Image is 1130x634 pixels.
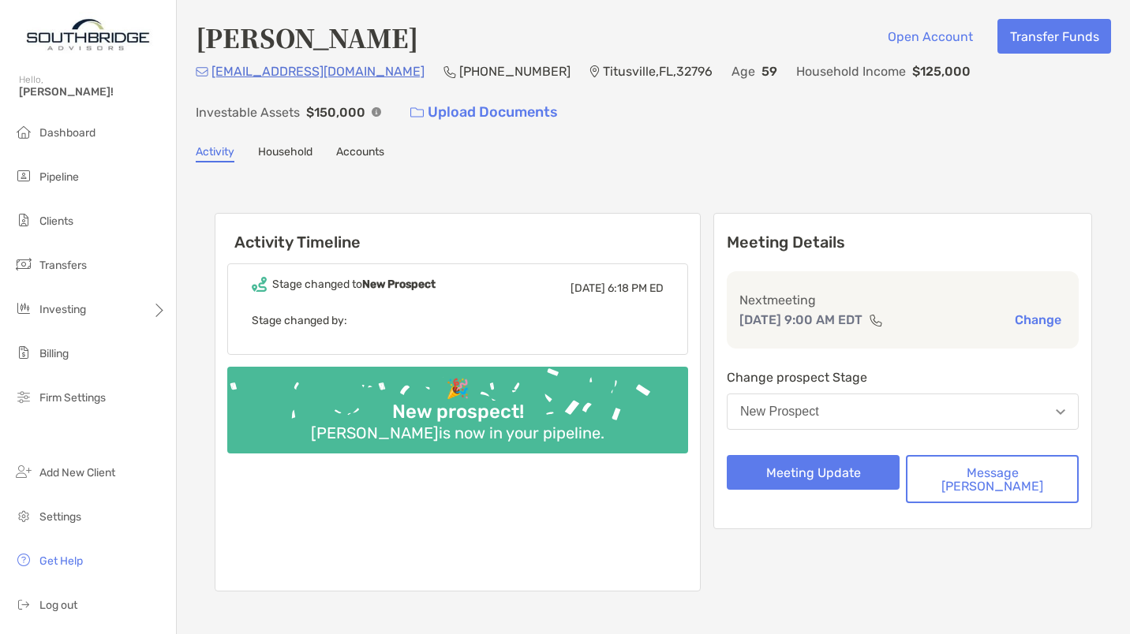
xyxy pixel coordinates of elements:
[19,6,157,63] img: Zoe Logo
[875,19,985,54] button: Open Account
[14,299,33,318] img: investing icon
[272,278,436,291] div: Stage changed to
[440,378,476,401] div: 🎉
[196,103,300,122] p: Investable Assets
[906,455,1079,503] button: Message [PERSON_NAME]
[740,405,819,419] div: New Prospect
[14,595,33,613] img: logout icon
[796,62,906,81] p: Household Income
[211,62,425,81] p: [EMAIL_ADDRESS][DOMAIN_NAME]
[19,85,167,99] span: [PERSON_NAME]!
[362,278,436,291] b: New Prospect
[761,62,777,81] p: 59
[739,310,862,330] p: [DATE] 9:00 AM EDT
[39,214,73,228] span: Clients
[215,214,700,252] h6: Activity Timeline
[39,391,106,405] span: Firm Settings
[39,347,69,360] span: Billing
[39,170,79,184] span: Pipeline
[372,107,381,117] img: Info Icon
[14,166,33,185] img: pipeline icon
[727,367,1079,387] p: Change prospect Stage
[196,67,208,76] img: Email Icon
[727,393,1079,430] button: New Prospect
[39,303,86,316] span: Investing
[39,554,83,568] span: Get Help
[608,282,664,295] span: 6:18 PM ED
[571,282,605,295] span: [DATE]
[1056,409,1065,415] img: Open dropdown arrow
[732,62,755,81] p: Age
[459,62,571,81] p: [PHONE_NUMBER]
[258,145,312,162] a: Household
[39,599,77,612] span: Log out
[443,65,456,78] img: Phone Icon
[306,103,365,122] p: $150,000
[14,506,33,525] img: settings icon
[14,122,33,141] img: dashboard icon
[39,126,95,140] span: Dashboard
[603,62,713,81] p: Titusville , FL , 32796
[386,401,530,423] div: New prospect!
[739,290,1066,310] p: Next meeting
[14,211,33,229] img: clients icon
[39,510,81,524] span: Settings
[196,19,418,55] h4: [PERSON_NAME]
[39,466,115,479] span: Add New Client
[305,423,611,442] div: [PERSON_NAME] is now in your pipeline.
[997,19,1111,54] button: Transfer Funds
[14,343,33,362] img: billing icon
[196,145,234,162] a: Activity
[14,255,33,274] img: transfers icon
[727,455,900,490] button: Meeting Update
[727,233,1079,252] p: Meeting Details
[252,277,267,292] img: Event icon
[912,62,971,81] p: $125,000
[589,65,600,78] img: Location Icon
[336,145,384,162] a: Accounts
[869,314,883,326] img: communication type
[252,311,664,330] p: Stage changed by:
[400,95,568,129] a: Upload Documents
[1010,311,1066,328] button: Change
[39,259,87,272] span: Transfers
[410,107,424,118] img: button icon
[14,462,33,481] img: add_new_client icon
[14,550,33,569] img: get-help icon
[14,387,33,406] img: firm-settings icon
